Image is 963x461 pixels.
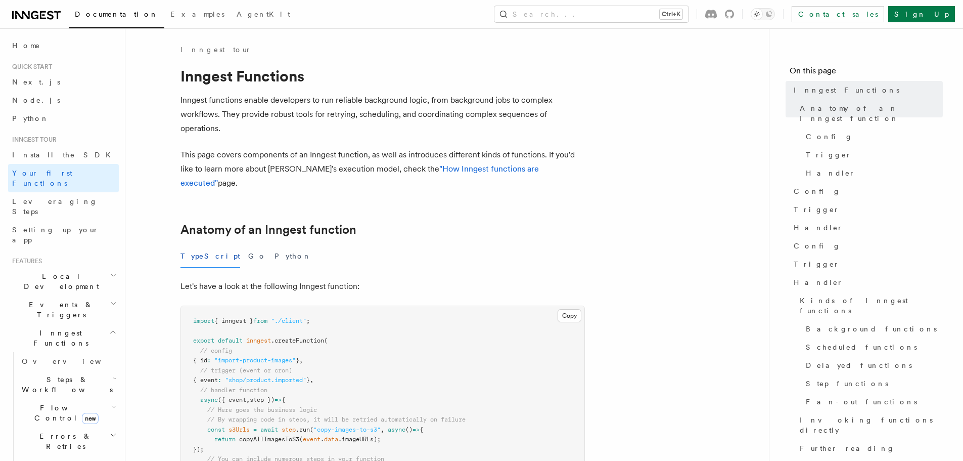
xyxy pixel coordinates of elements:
span: Trigger [794,259,840,269]
a: Anatomy of an Inngest function [180,223,356,237]
span: Home [12,40,40,51]
a: Trigger [790,200,943,219]
span: import [193,317,214,324]
a: Step functions [802,374,943,393]
span: Background functions [806,324,937,334]
span: { event [193,376,218,384]
button: Python [274,245,311,268]
span: return [214,436,236,443]
span: inngest [246,337,271,344]
span: data [324,436,338,443]
span: ; [306,317,310,324]
button: Search...Ctrl+K [494,6,689,22]
button: Go [248,245,266,268]
a: Sign Up [888,6,955,22]
span: await [260,426,278,433]
span: : [218,376,221,384]
span: { id [193,357,207,364]
span: Further reading [800,443,895,453]
span: { [282,396,285,403]
span: "copy-images-to-s3" [313,426,381,433]
span: event [303,436,320,443]
span: Config [794,186,841,196]
span: Trigger [806,150,852,160]
span: , [310,376,313,384]
span: () [405,426,412,433]
span: Trigger [794,204,840,215]
a: Next.js [8,73,119,91]
span: Delayed functions [806,360,912,370]
span: .imageURLs); [338,436,381,443]
span: Fan-out functions [806,397,917,407]
span: Events & Triggers [8,300,110,320]
button: Events & Triggers [8,296,119,324]
span: ( [310,426,313,433]
span: Setting up your app [12,226,99,244]
span: ( [324,337,328,344]
button: Toggle dark mode [751,8,775,20]
span: ( [299,436,303,443]
span: } [306,376,310,384]
span: Steps & Workflows [18,374,113,395]
span: ({ event [218,396,246,403]
a: Inngest Functions [790,81,943,99]
button: TypeScript [180,245,240,268]
a: Leveraging Steps [8,192,119,221]
span: Next.js [12,78,60,86]
a: Further reading [796,439,943,457]
a: Your first Functions [8,164,119,192]
button: Steps & Workflows [18,370,119,399]
span: Kinds of Inngest functions [800,296,943,316]
a: Setting up your app [8,221,119,249]
span: Errors & Retries [18,431,110,451]
span: Examples [170,10,224,18]
a: Scheduled functions [802,338,943,356]
button: Copy [558,309,581,322]
p: Let's have a look at the following Inngest function: [180,279,585,294]
a: Trigger [802,146,943,164]
span: "shop/product.imported" [225,376,306,384]
a: Config [790,237,943,255]
span: from [253,317,267,324]
span: => [412,426,420,433]
a: Inngest tour [180,45,251,55]
span: "./client" [271,317,306,324]
span: step [282,426,296,433]
span: Handler [794,277,843,287]
span: Scheduled functions [806,342,917,352]
h4: On this page [790,65,943,81]
span: Handler [794,223,843,233]
a: Config [802,128,943,146]
span: AgentKit [237,10,290,18]
span: . [320,436,324,443]
span: new [82,413,99,424]
span: export [193,337,214,344]
span: Config [806,132,853,142]
p: Inngest functions enable developers to run reliable background logic, from background jobs to com... [180,93,585,136]
a: Fan-out functions [802,393,943,411]
span: default [218,337,243,344]
span: = [253,426,257,433]
span: copyAllImagesToS3 [239,436,299,443]
a: Delayed functions [802,356,943,374]
span: Inngest Functions [8,328,109,348]
a: Config [790,182,943,200]
span: , [299,357,303,364]
span: Local Development [8,271,110,291]
span: Config [794,241,841,251]
a: Anatomy of an Inngest function [796,99,943,128]
span: Node.js [12,96,60,104]
p: This page covers components of an Inngest function, as well as introduces different kinds of func... [180,148,585,190]
span: Handler [806,168,855,178]
span: Flow Control [18,403,111,423]
a: Kinds of Inngest functions [796,291,943,320]
span: async [388,426,405,433]
span: Features [8,257,42,265]
span: .run [296,426,310,433]
a: Install the SDK [8,146,119,164]
span: // By wrapping code in steps, it will be retried automatically on failure [207,416,466,423]
a: Home [8,36,119,55]
span: // Here goes the business logic [207,406,317,413]
span: , [381,426,384,433]
span: Step functions [806,379,888,389]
